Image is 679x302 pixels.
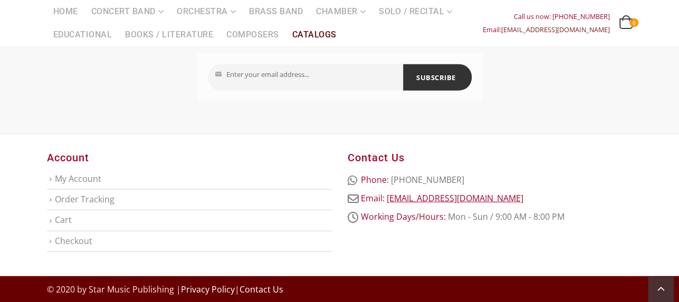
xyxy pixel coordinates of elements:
[348,150,633,165] h3: Contact Us
[387,192,523,204] a: [EMAIL_ADDRESS][DOMAIN_NAME]
[286,23,343,46] a: Catalogs
[240,284,283,295] a: Contact Us
[220,23,285,46] a: Composers
[448,211,565,222] span: Mon - Sun / 9:00 AM - 8:00 PM
[483,23,610,36] div: Email:
[391,174,464,186] span: [PHONE_NUMBER]
[361,174,389,186] strong: Phone:
[483,10,610,23] div: Call us now: [PHONE_NUMBER]
[629,18,638,27] span: 0
[55,214,72,226] a: Cart
[119,23,219,46] a: Books / Literature
[55,193,114,205] a: Order Tracking
[55,173,101,184] a: My Account
[416,69,456,86] span: SUBSCRIBE
[501,25,610,34] a: [EMAIL_ADDRESS][DOMAIN_NAME]
[47,284,283,295] span: © 2020 by Star Music Publishing | |
[47,150,332,165] h3: Account
[55,235,92,247] a: Checkout
[47,23,119,46] a: Educational
[403,64,472,91] button: SUBSCRIBE
[361,192,385,204] strong: Email:
[181,284,235,295] a: Privacy Policy
[361,211,446,222] strong: Working Days/Hours:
